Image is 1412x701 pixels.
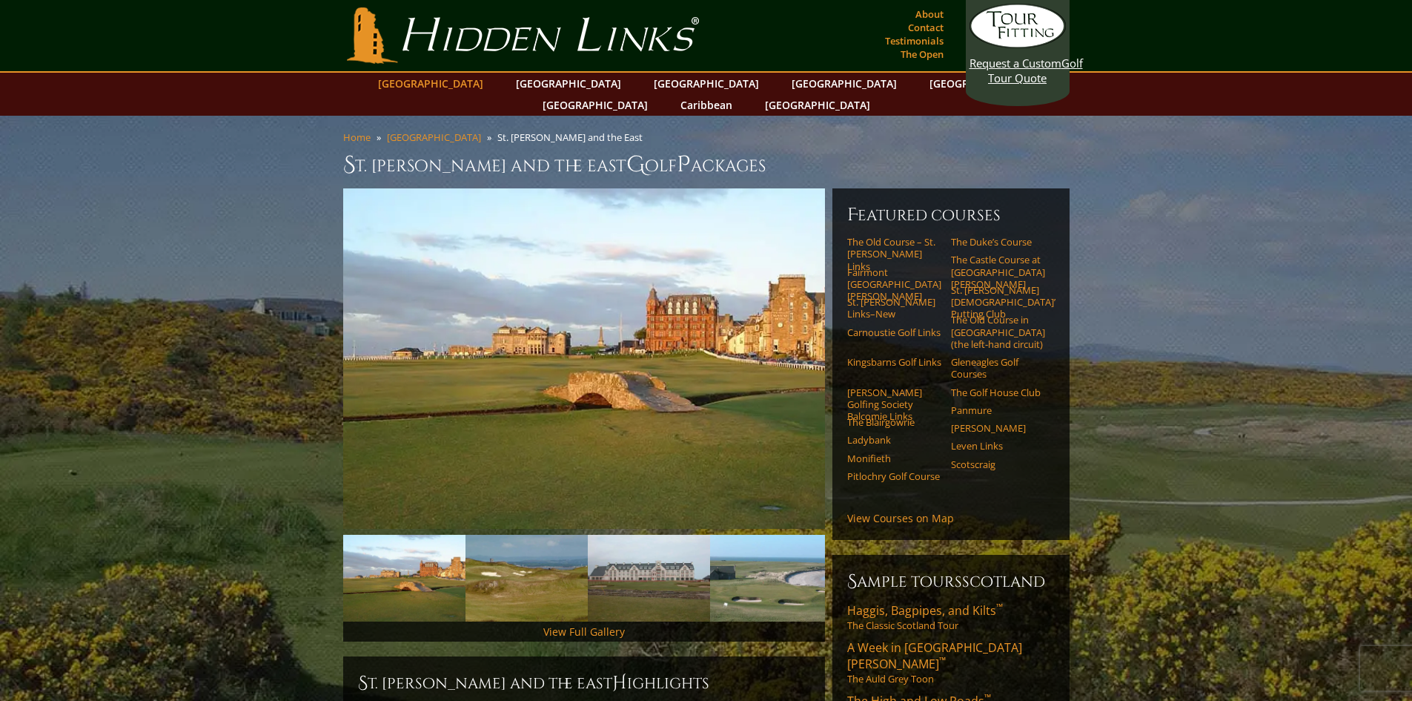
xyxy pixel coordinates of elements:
a: Fairmont [GEOGRAPHIC_DATA][PERSON_NAME] [847,266,941,303]
a: Leven Links [951,440,1045,452]
a: Caribbean [673,94,740,116]
span: A Week in [GEOGRAPHIC_DATA][PERSON_NAME] [847,639,1022,672]
a: The Blairgowrie [847,416,941,428]
a: Contact [904,17,947,38]
a: A Week in [GEOGRAPHIC_DATA][PERSON_NAME]™The Auld Grey Toon [847,639,1055,685]
a: Scotscraig [951,458,1045,470]
a: St. [PERSON_NAME] [DEMOGRAPHIC_DATA]’ Putting Club [951,284,1045,320]
a: [PERSON_NAME] [951,422,1045,434]
a: Panmure [951,404,1045,416]
a: [GEOGRAPHIC_DATA] [508,73,629,94]
a: [GEOGRAPHIC_DATA] [784,73,904,94]
a: [GEOGRAPHIC_DATA] [371,73,491,94]
a: Home [343,131,371,144]
h6: Sample ToursScotland [847,570,1055,593]
span: Request a Custom [969,56,1061,70]
a: The Old Course – St. [PERSON_NAME] Links [847,236,941,272]
sup: ™ [996,601,1003,613]
a: [GEOGRAPHIC_DATA] [535,94,655,116]
a: St. [PERSON_NAME] Links–New [847,296,941,320]
a: About [912,4,947,24]
a: Testimonials [881,30,947,51]
span: P [677,150,691,180]
a: [GEOGRAPHIC_DATA] [758,94,878,116]
a: Haggis, Bagpipes, and Kilts™The Classic Scotland Tour [847,602,1055,632]
a: [PERSON_NAME] Golfing Society Balcomie Links [847,386,941,423]
a: [GEOGRAPHIC_DATA] [922,73,1042,94]
a: Request a CustomGolf Tour Quote [969,4,1066,85]
a: The Castle Course at [GEOGRAPHIC_DATA][PERSON_NAME] [951,254,1045,290]
a: View Full Gallery [543,625,625,639]
h6: Featured Courses [847,203,1055,227]
a: Kingsbarns Golf Links [847,356,941,368]
span: H [612,671,627,695]
a: Ladybank [847,434,941,446]
h2: St. [PERSON_NAME] and the East ighlights [358,671,810,695]
a: [GEOGRAPHIC_DATA] [387,131,481,144]
h1: St. [PERSON_NAME] and the East olf ackages [343,150,1070,180]
a: The Old Course in [GEOGRAPHIC_DATA] (the left-hand circuit) [951,314,1045,350]
a: Gleneagles Golf Courses [951,356,1045,381]
a: The Duke’s Course [951,236,1045,248]
a: [GEOGRAPHIC_DATA] [646,73,766,94]
a: Pitlochry Golf Course [847,470,941,482]
li: St. [PERSON_NAME] and the East [497,131,649,144]
a: View Courses on Map [847,511,954,525]
a: The Golf House Club [951,386,1045,398]
span: G [626,150,645,180]
a: Carnoustie Golf Links [847,326,941,338]
sup: ™ [939,654,946,667]
a: Monifieth [847,452,941,464]
a: The Open [897,44,947,65]
span: Haggis, Bagpipes, and Kilts [847,602,1003,619]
